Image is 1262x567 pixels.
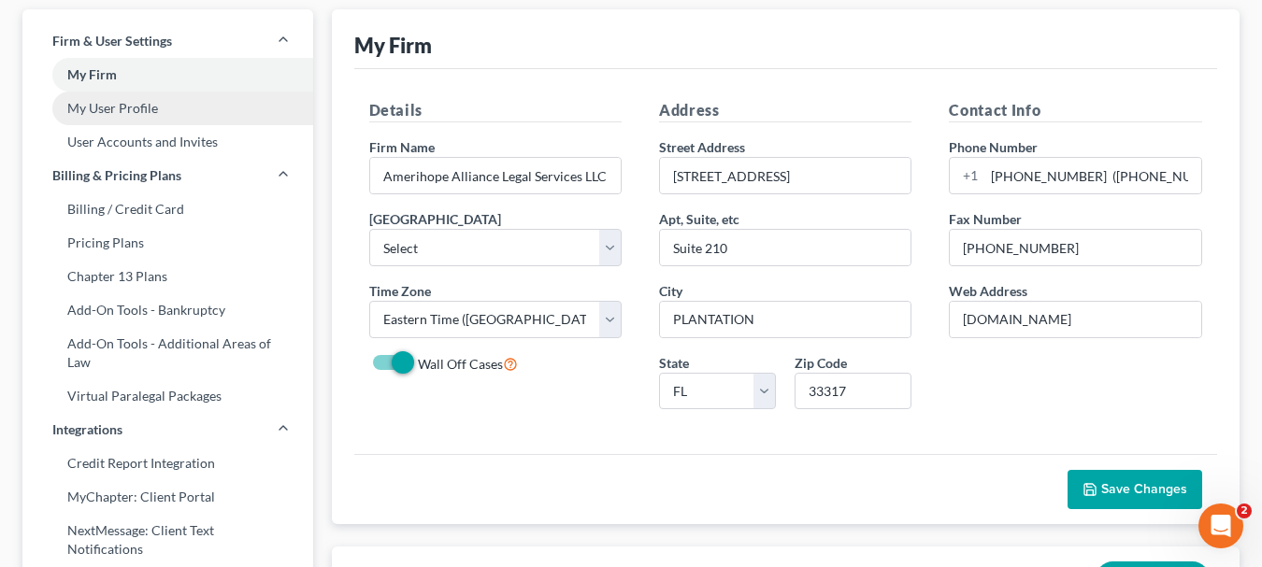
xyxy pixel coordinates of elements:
span: Billing & Pricing Plans [52,166,181,185]
span: Integrations [52,420,122,439]
span: Wall Off Cases [418,356,503,372]
label: City [659,281,682,301]
label: Time Zone [369,281,431,301]
a: Pricing Plans [22,226,313,260]
input: (optional) [660,230,911,265]
a: Integrations [22,413,313,447]
label: [GEOGRAPHIC_DATA] [369,209,501,229]
label: Fax Number [949,209,1022,229]
span: 2 [1237,503,1252,518]
input: Enter address... [660,158,911,193]
label: Street Address [659,137,745,157]
a: My Firm [22,58,313,92]
div: My Firm [354,32,432,59]
h5: Contact Info [949,99,1201,122]
label: Zip Code [795,353,847,373]
label: Apt, Suite, etc [659,209,739,229]
a: Chapter 13 Plans [22,260,313,293]
a: Virtual Paralegal Packages [22,379,313,413]
span: Firm & User Settings [52,32,172,50]
label: Phone Number [949,137,1038,157]
iframe: Intercom live chat [1198,503,1243,548]
a: Billing / Credit Card [22,192,313,226]
div: +1 [950,158,984,193]
input: Enter fax... [950,230,1200,265]
label: Web Address [949,281,1027,301]
span: Firm Name [369,139,435,155]
a: MyChapter: Client Portal [22,480,313,514]
input: XXXXX [795,373,911,410]
h5: Address [659,99,911,122]
label: State [659,353,689,373]
a: Firm & User Settings [22,24,313,58]
input: Enter city... [660,302,911,337]
a: My User Profile [22,92,313,125]
input: Enter name... [370,158,621,193]
a: User Accounts and Invites [22,125,313,159]
input: Enter phone... [984,158,1200,193]
a: Add-On Tools - Additional Areas of Law [22,327,313,379]
a: NextMessage: Client Text Notifications [22,514,313,566]
h5: Details [369,99,622,122]
a: Billing & Pricing Plans [22,159,313,192]
a: Add-On Tools - Bankruptcy [22,293,313,327]
input: Enter web address.... [950,302,1200,337]
button: Save Changes [1068,470,1202,509]
span: Save Changes [1101,481,1187,497]
a: Credit Report Integration [22,447,313,480]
